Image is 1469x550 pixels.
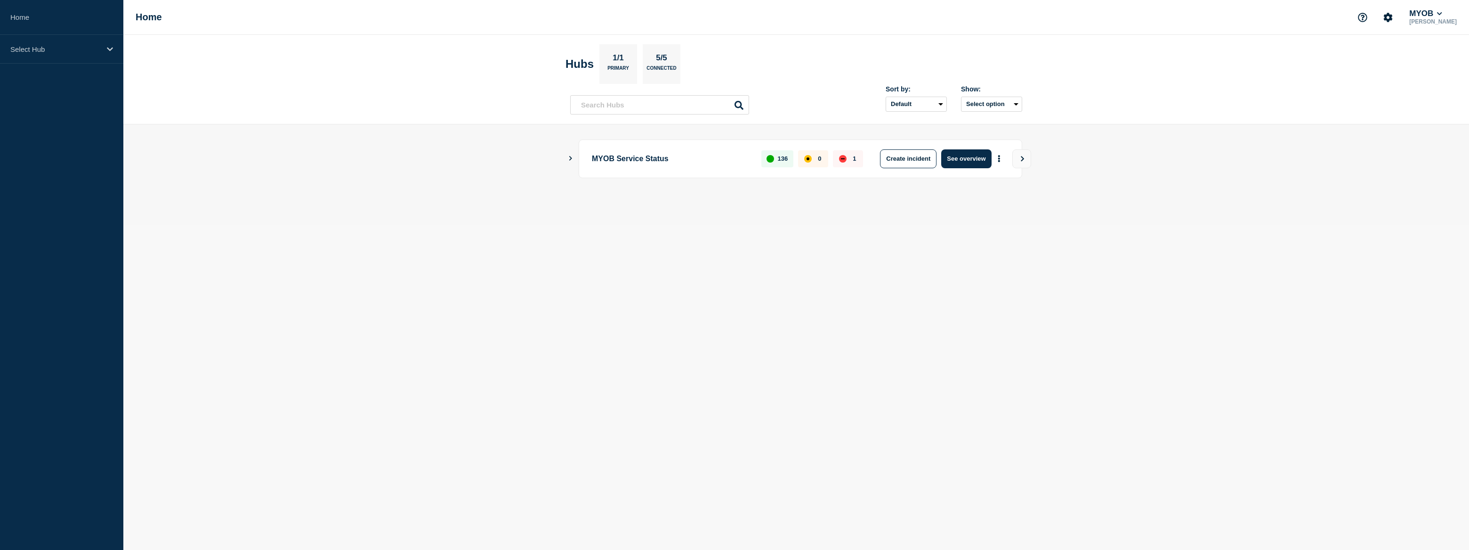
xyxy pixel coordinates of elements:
[993,150,1005,167] button: More actions
[778,155,788,162] p: 136
[961,85,1022,93] div: Show:
[886,97,947,112] select: Sort by
[592,149,751,168] p: MYOB Service Status
[941,149,991,168] button: See overview
[1407,9,1444,18] button: MYOB
[609,53,628,66] p: 1/1
[1407,18,1459,25] p: [PERSON_NAME]
[767,155,774,163] div: up
[818,155,821,162] p: 0
[1378,8,1398,27] button: Account settings
[568,155,573,162] button: Show Connected Hubs
[653,53,671,66] p: 5/5
[607,66,629,75] p: Primary
[853,155,856,162] p: 1
[804,155,812,163] div: affected
[961,97,1022,112] button: Select option
[886,85,947,93] div: Sort by:
[646,66,676,75] p: Connected
[136,12,162,23] h1: Home
[10,45,101,53] p: Select Hub
[1353,8,1372,27] button: Support
[565,57,594,71] h2: Hubs
[570,95,749,115] input: Search Hubs
[839,155,847,163] div: down
[880,149,936,168] button: Create incident
[1012,149,1031,168] button: View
